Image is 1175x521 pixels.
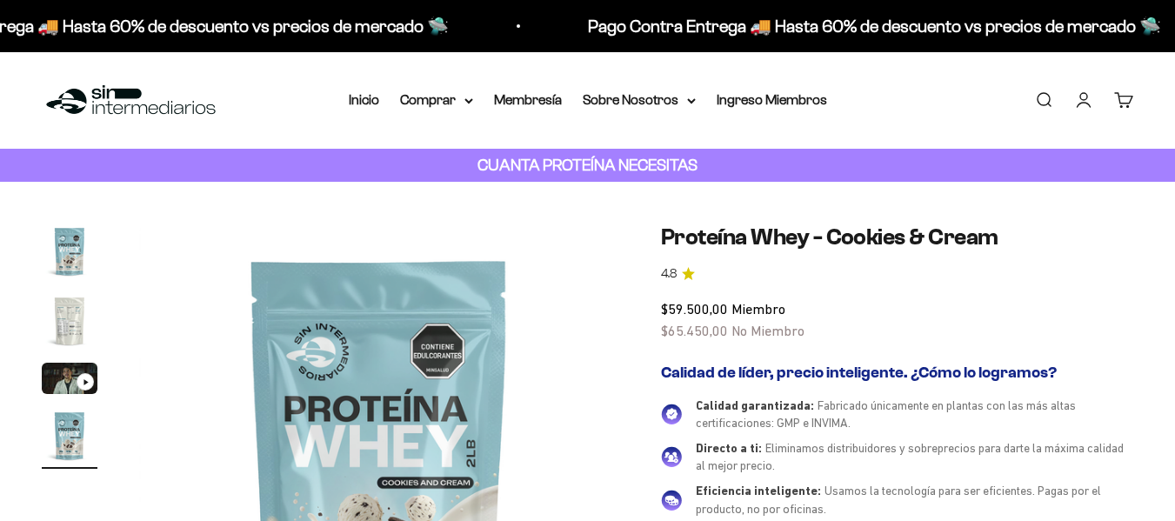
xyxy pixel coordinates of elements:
[661,404,682,424] img: Calidad garantizada
[42,363,97,399] button: Ir al artículo 3
[696,484,821,498] span: Eficiencia inteligente:
[42,408,97,469] button: Ir al artículo 4
[696,484,1101,516] span: Usamos la tecnología para ser eficientes. Pagas por el producto, no por oficinas.
[661,446,682,467] img: Directo a ti
[349,92,379,107] a: Inicio
[661,364,1133,383] h2: Calidad de líder, precio inteligente. ¿Cómo lo logramos?
[731,323,804,338] span: No Miembro
[400,89,473,111] summary: Comprar
[661,224,1133,250] h1: Proteína Whey - Cookies & Cream
[42,293,97,354] button: Ir al artículo 2
[717,92,827,107] a: Ingreso Miembros
[42,224,97,284] button: Ir al artículo 1
[477,156,698,174] strong: CUANTA PROTEÍNA NECESITAS
[583,89,696,111] summary: Sobre Nosotros
[696,398,1076,431] span: Fabricado únicamente en plantas con las más altas certificaciones: GMP e INVIMA.
[731,301,785,317] span: Miembro
[661,264,1133,284] a: 4.84.8 de 5.0 estrellas
[585,12,1158,40] p: Pago Contra Entrega 🚚 Hasta 60% de descuento vs precios de mercado 🛸
[696,398,814,412] span: Calidad garantizada:
[42,408,97,464] img: Proteína Whey - Cookies & Cream
[696,441,762,455] span: Directo a ti:
[661,264,677,284] span: 4.8
[696,441,1124,473] span: Eliminamos distribuidores y sobreprecios para darte la máxima calidad al mejor precio.
[42,293,97,349] img: Proteína Whey - Cookies & Cream
[661,323,728,338] span: $65.450,00
[494,92,562,107] a: Membresía
[661,490,682,511] img: Eficiencia inteligente
[661,301,728,317] span: $59.500,00
[42,224,97,279] img: Proteína Whey - Cookies & Cream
